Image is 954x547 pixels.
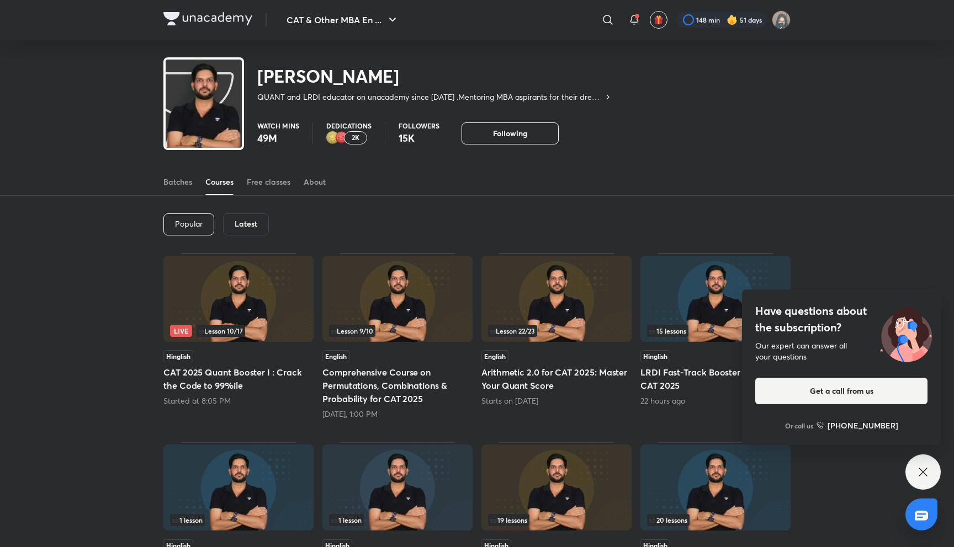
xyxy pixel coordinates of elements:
[257,92,603,103] p: QUANT and LRDI educator on unacademy since [DATE] .Mentoring MBA aspirants for their dream B scho...
[329,325,466,337] div: infocontainer
[490,517,527,523] span: 19 lessons
[647,325,784,337] div: infocontainer
[481,253,632,420] div: Arithmetic 2.0 for CAT 2025: Master Your Quant Score
[488,514,625,526] div: infosection
[304,176,326,187] div: About
[331,328,373,334] span: Lesson 9 / 10
[322,256,473,342] img: Thumbnail
[399,122,439,129] p: Followers
[647,325,784,337] div: infosection
[481,395,632,406] div: Starts on Oct 11
[163,12,252,25] img: Company Logo
[170,325,307,337] div: left
[488,325,625,337] div: infosection
[170,325,192,337] span: Live
[329,325,466,337] div: left
[755,340,928,362] div: Our expert can answer all your questions
[163,444,314,530] img: Thumbnail
[329,514,466,526] div: infosection
[163,176,192,187] div: Batches
[304,169,326,195] a: About
[772,10,791,29] img: Jarul Jangid
[322,409,473,420] div: Tomorrow, 1:00 PM
[462,122,559,144] button: Following
[322,444,473,530] img: Thumbnail
[199,328,243,334] span: Lesson 10 / 17
[640,350,670,362] span: Hinglish
[205,176,234,187] div: Courses
[647,514,784,526] div: infocontainer
[163,12,252,28] a: Company Logo
[331,517,362,523] span: 1 lesson
[329,325,466,337] div: infosection
[647,514,784,526] div: infosection
[488,514,625,526] div: left
[329,514,466,526] div: left
[649,328,686,334] span: 15 lessons
[640,395,791,406] div: 22 hours ago
[490,328,535,334] span: Lesson 22 / 23
[170,514,307,526] div: infocontainer
[163,395,314,406] div: Started at 8:05 PM
[871,303,941,362] img: ttu_illustration_new.svg
[163,169,192,195] a: Batches
[647,325,784,337] div: left
[755,303,928,336] h4: Have questions about the subscription?
[257,65,612,87] h2: [PERSON_NAME]
[163,256,314,342] img: Thumbnail
[352,134,359,142] p: 2K
[481,444,632,530] img: Thumbnail
[205,169,234,195] a: Courses
[247,176,290,187] div: Free classes
[481,256,632,342] img: Thumbnail
[640,444,791,530] img: Thumbnail
[326,122,372,129] p: Dedications
[163,253,314,420] div: CAT 2025 Quant Booster I : Crack the Code to 99%ile
[163,350,193,362] span: Hinglish
[335,131,348,144] img: educator badge1
[166,62,242,168] img: class
[727,14,738,25] img: streak
[785,421,813,431] p: Or call us
[170,514,307,526] div: left
[329,514,466,526] div: infocontainer
[755,378,928,404] button: Get a call from us
[640,256,791,342] img: Thumbnail
[481,366,632,392] h5: Arithmetic 2.0 for CAT 2025: Master Your Quant Score
[654,15,664,25] img: avatar
[488,514,625,526] div: infocontainer
[649,517,687,523] span: 20 lessons
[481,350,508,362] span: English
[280,9,406,31] button: CAT & Other MBA En ...
[175,219,203,228] p: Popular
[247,169,290,195] a: Free classes
[640,253,791,420] div: LRDI Fast-Track Booster Part - I for CAT 2025
[257,131,299,144] p: 49M
[493,128,527,139] span: Following
[163,366,314,392] h5: CAT 2025 Quant Booster I : Crack the Code to 99%ile
[828,420,898,431] h6: [PHONE_NUMBER]
[235,219,257,228] h6: Latest
[322,366,473,405] h5: Comprehensive Course on Permutations, Combinations & Probability for CAT 2025
[170,325,307,337] div: infocontainer
[172,517,203,523] span: 1 lesson
[170,325,307,337] div: infosection
[322,350,349,362] span: English
[170,514,307,526] div: infosection
[647,514,784,526] div: left
[650,11,667,29] button: avatar
[488,325,625,337] div: left
[817,420,898,431] a: [PHONE_NUMBER]
[257,122,299,129] p: Watch mins
[488,325,625,337] div: infocontainer
[322,253,473,420] div: Comprehensive Course on Permutations, Combinations & Probability for CAT 2025
[326,131,340,144] img: educator badge2
[640,366,791,392] h5: LRDI Fast-Track Booster Part - I for CAT 2025
[399,131,439,144] p: 15K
